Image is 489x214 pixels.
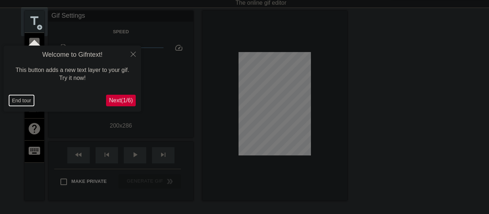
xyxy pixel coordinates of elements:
button: Next [106,95,136,106]
button: Close [125,46,141,62]
span: Next ( 1 / 6 ) [109,97,133,103]
div: This button adds a new text layer to your gif. Try it now! [9,59,136,90]
h4: Welcome to Gifntext! [9,51,136,59]
button: End tour [9,95,34,106]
